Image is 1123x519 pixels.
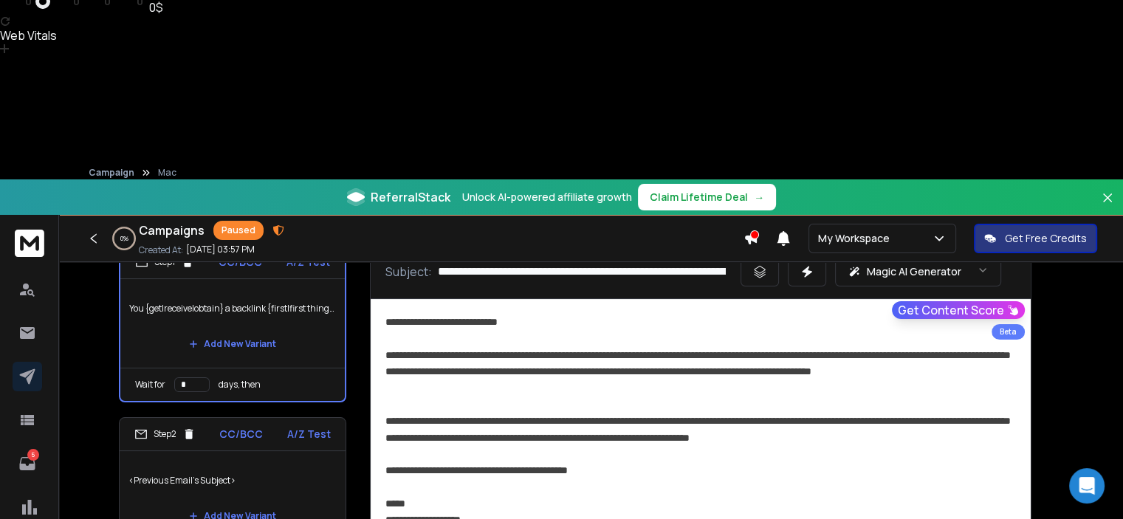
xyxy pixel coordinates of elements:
p: Subject: [385,263,432,281]
button: Campaign [89,167,134,179]
button: Close banner [1098,188,1117,224]
p: Created At: [139,244,183,256]
p: A/Z Test [286,255,330,269]
p: CC/BCC [219,255,262,269]
p: CC/BCC [219,427,263,441]
p: 0 % [120,234,128,243]
p: A/Z Test [287,427,331,441]
p: You {get|receive|obtain} a backlink {first|first thing|right away} [129,288,336,329]
span: ReferralStack [371,188,450,206]
button: Get Free Credits [974,224,1097,253]
p: [DATE] 03:57 PM [186,244,255,255]
div: Step 1 [135,255,194,269]
div: Beta [992,324,1025,340]
p: My Workspace [818,231,896,246]
button: Add New Variant [177,329,288,359]
div: Open Intercom Messenger [1069,468,1105,503]
p: Wait for [135,379,165,391]
p: Get Free Credits [1005,231,1087,246]
p: <Previous Email's Subject> [128,460,337,501]
div: Paused [213,221,264,240]
h1: Campaigns [139,221,205,239]
p: Unlock AI-powered affiliate growth [462,190,632,204]
span: → [754,190,764,204]
p: 5 [27,449,39,461]
button: Get Content Score [892,301,1025,319]
a: 5 [13,449,42,478]
div: Step 2 [134,427,196,441]
p: Magic AI Generator [867,264,961,279]
p: days, then [219,379,261,391]
button: Magic AI Generator [835,257,1001,286]
li: Step1CC/BCCA/Z TestYou {get|receive|obtain} a backlink {first|first thing|right away}Add New Vari... [119,244,346,402]
button: Claim Lifetime Deal→ [638,184,776,210]
p: Mac [158,167,176,179]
